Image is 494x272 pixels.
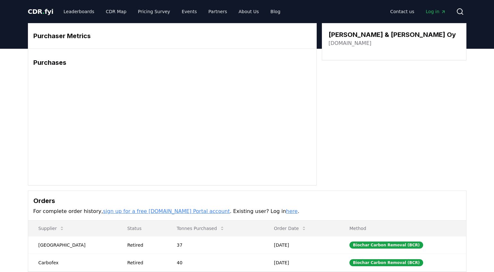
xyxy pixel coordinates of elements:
td: [DATE] [264,254,339,271]
a: CDR.fyi [28,7,54,16]
div: Retired [127,259,161,266]
p: For complete order history, . Existing user? Log in . [33,208,461,215]
a: here [286,208,297,214]
p: Method [344,225,461,232]
td: [DATE] [264,236,339,254]
span: CDR fyi [28,8,54,15]
h3: Orders [33,196,461,206]
a: Partners [203,6,232,17]
td: Carbofex [28,254,117,271]
a: Log in [421,6,451,17]
a: CDR Map [101,6,131,17]
button: Supplier [33,222,70,235]
a: Events [177,6,202,17]
a: Leaderboards [58,6,99,17]
button: Tonnes Purchased [172,222,230,235]
nav: Main [385,6,451,17]
h3: [PERSON_NAME] & [PERSON_NAME] Oy [329,30,456,39]
a: Pricing Survey [133,6,175,17]
span: Log in [426,8,446,15]
h3: Purchaser Metrics [33,31,311,41]
a: Contact us [385,6,419,17]
td: 40 [166,254,264,271]
a: About Us [233,6,264,17]
div: Biochar Carbon Removal (BCR) [349,242,423,249]
a: Blog [265,6,286,17]
span: . [42,8,45,15]
h3: Purchases [33,58,311,67]
td: [GEOGRAPHIC_DATA] [28,236,117,254]
nav: Main [58,6,285,17]
td: 37 [166,236,264,254]
div: Retired [127,242,161,248]
a: sign up for a free [DOMAIN_NAME] Portal account [103,208,230,214]
div: Biochar Carbon Removal (BCR) [349,259,423,266]
button: Order Date [269,222,312,235]
p: Status [122,225,161,232]
a: [DOMAIN_NAME] [329,39,372,47]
